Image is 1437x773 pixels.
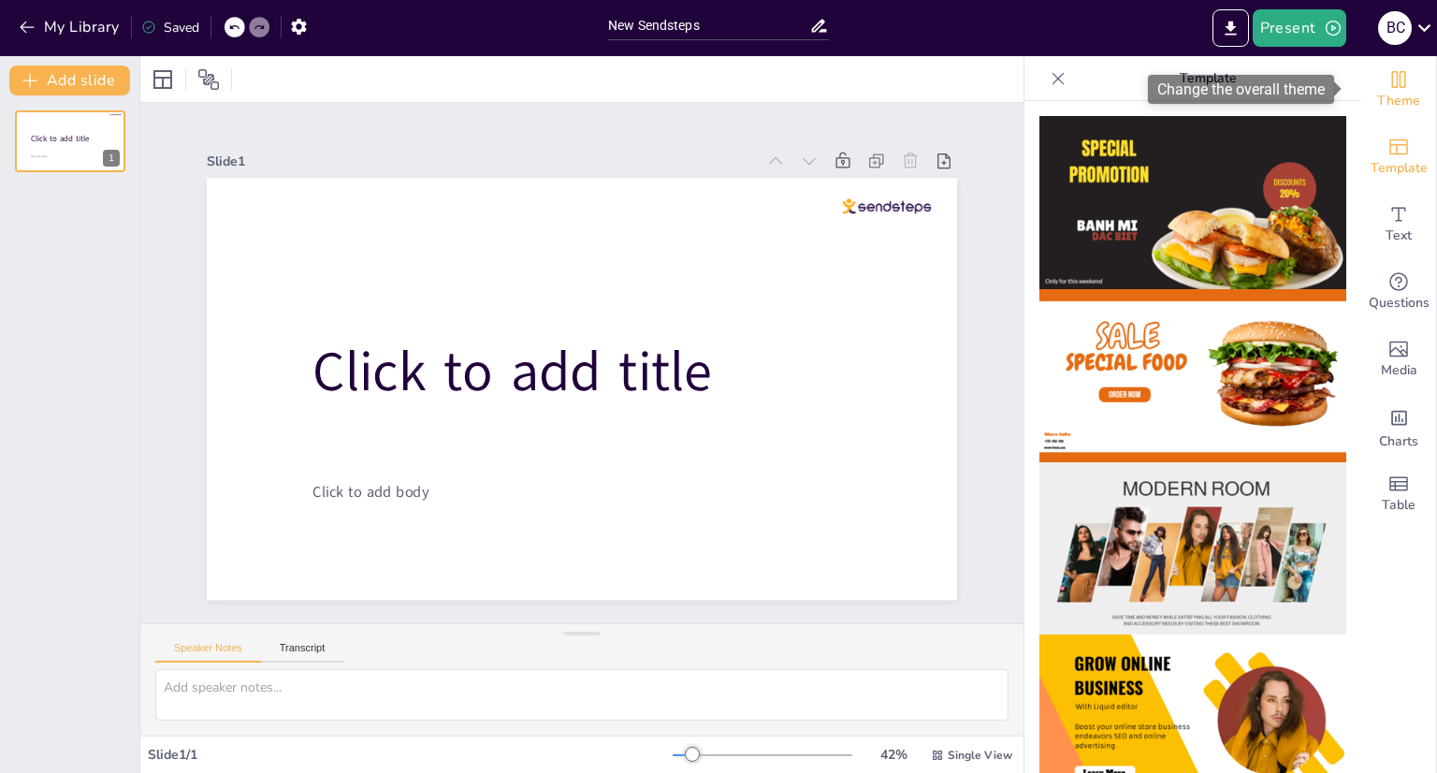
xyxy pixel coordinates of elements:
[1378,9,1412,47] button: B C
[1039,462,1346,635] img: thumb-3.png
[1148,75,1334,104] div: Change the overall theme
[31,134,90,145] span: Click to add title
[1361,393,1436,460] div: Add charts and graphs
[103,150,120,167] div: 1
[148,65,178,95] div: Layout
[1361,124,1436,191] div: Add ready made slides
[261,642,344,663] button: Transcript
[1361,56,1436,124] div: Change the overall theme
[14,12,127,42] button: My Library
[871,746,916,764] div: 42 %
[1361,326,1436,393] div: Add images, graphics, shapes or video
[1361,258,1436,326] div: Get real-time input from your audience
[1073,56,1343,101] p: Template
[9,66,130,95] button: Add slide
[31,155,48,158] span: Click to add body
[1361,191,1436,258] div: Add text boxes
[15,110,125,172] div: 1
[148,746,673,764] div: Slide 1 / 1
[948,748,1012,763] span: Single View
[1378,11,1412,45] div: B C
[1039,289,1346,462] img: thumb-2.png
[141,19,199,36] div: Saved
[1379,431,1418,452] span: Charts
[284,47,811,233] div: Slide 1
[1382,495,1415,516] span: Table
[1386,226,1412,246] span: Text
[1377,91,1420,111] span: Theme
[155,642,261,663] button: Speaker Notes
[1381,360,1417,381] span: Media
[1369,293,1430,314] span: Questions
[1361,460,1436,528] div: Add a table
[1039,116,1346,289] img: thumb-1.png
[1253,9,1346,47] button: Present
[312,253,714,447] span: Click to add title
[197,68,220,91] span: Position
[1212,9,1249,47] button: Export to PowerPoint
[608,12,809,39] input: Insert title
[283,393,399,448] span: Click to add body
[1371,158,1428,179] span: Template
